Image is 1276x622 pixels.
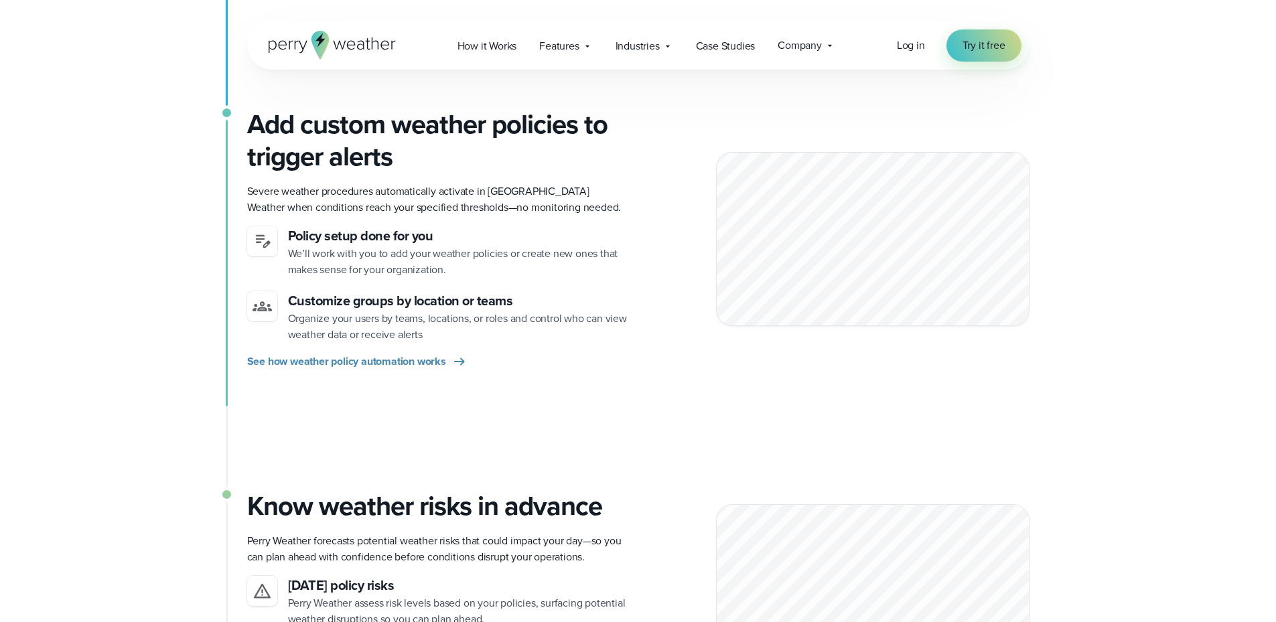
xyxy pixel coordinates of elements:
a: Try it free [946,29,1021,62]
p: We’ll work with you to add your weather policies or create new ones that makes sense for your org... [288,246,628,278]
a: See how weather policy automation works [247,354,468,370]
a: Log in [897,37,925,54]
p: Severe weather procedures automatically activate in [GEOGRAPHIC_DATA] Weather when conditions rea... [247,183,628,216]
p: Perry Weather forecasts potential weather risks that could impact your day—so you can plan ahead ... [247,533,628,565]
span: Log in [897,37,925,53]
h4: Policy setup done for you [288,226,628,246]
h3: [DATE] policy risks [288,576,628,595]
span: See how weather policy automation works [247,354,446,370]
p: Organize your users by teams, locations, or roles and control who can view weather data or receiv... [288,311,628,343]
a: Case Studies [685,32,767,60]
span: How it Works [457,38,517,54]
h4: Customize groups by location or teams [288,291,628,311]
span: Case Studies [696,38,756,54]
span: Features [539,38,579,54]
span: Company [778,37,822,54]
span: Try it free [963,37,1005,54]
h3: Know weather risks in advance [247,490,628,522]
span: Industries [616,38,660,54]
h3: Add custom weather policies to trigger alerts [247,108,628,173]
a: How it Works [446,32,528,60]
